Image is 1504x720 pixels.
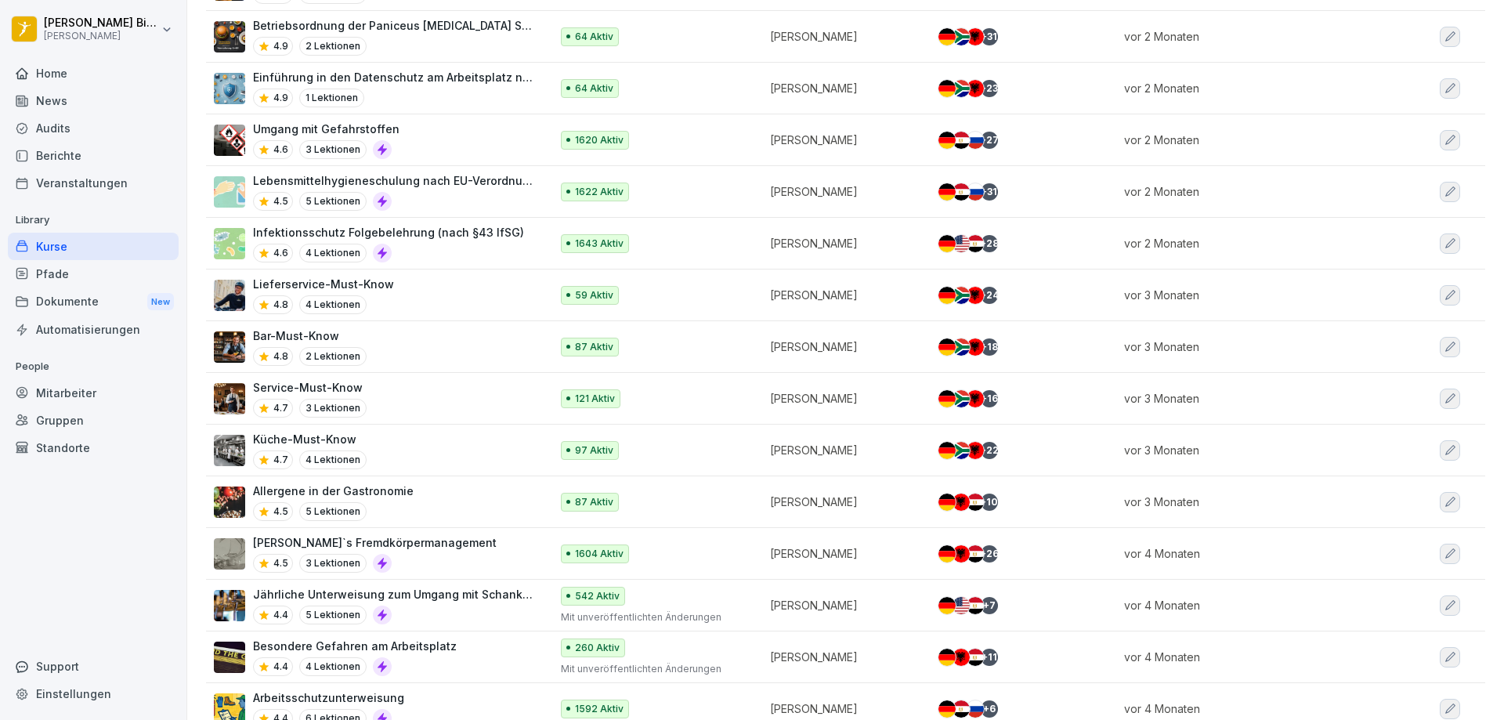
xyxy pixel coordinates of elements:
div: Support [8,653,179,680]
p: vor 4 Monaten [1124,545,1374,562]
p: [PERSON_NAME] [770,649,912,665]
div: + 31 [981,28,998,45]
img: us.svg [953,235,970,252]
img: al.svg [967,287,984,304]
p: vor 2 Monaten [1124,132,1374,148]
p: 5 Lektionen [299,192,367,211]
p: Einführung in den Datenschutz am Arbeitsplatz nach Art. 13 ff. DSGVO [253,69,534,85]
img: de.svg [938,545,956,563]
img: eg.svg [967,597,984,614]
p: 542 Aktiv [575,589,620,603]
img: eg.svg [967,235,984,252]
p: 3 Lektionen [299,399,367,418]
p: 121 Aktiv [575,392,615,406]
p: vor 2 Monaten [1124,80,1374,96]
img: de.svg [938,132,956,149]
img: kpon4nh320e9lf5mryu3zflh.png [214,383,245,414]
img: us.svg [953,597,970,614]
img: de.svg [938,338,956,356]
img: za.svg [953,28,970,45]
img: hu6txd6pq7tal1w0hbosth6a.png [214,280,245,311]
p: [PERSON_NAME] [770,390,912,407]
p: [PERSON_NAME] [770,183,912,200]
div: + 22 [981,442,998,459]
img: eg.svg [967,545,984,563]
div: + 26 [981,545,998,563]
img: de.svg [938,235,956,252]
img: etou62n52bjq4b8bjpe35whp.png [214,590,245,621]
p: 4.6 [273,246,288,260]
div: + 27 [981,132,998,149]
div: Gruppen [8,407,179,434]
img: de.svg [938,494,956,511]
img: gxc2tnhhndim38heekucasph.png [214,435,245,466]
img: de.svg [938,597,956,614]
p: 4.4 [273,660,288,674]
p: Küche-Must-Know [253,431,367,447]
p: vor 2 Monaten [1124,28,1374,45]
p: 4.7 [273,453,288,467]
p: vor 3 Monaten [1124,287,1374,303]
p: 4.9 [273,91,288,105]
div: + 23 [981,80,998,97]
p: Lebensmittelhygieneschulung nach EU-Verordnung (EG) Nr. 852 / 2004 [253,172,534,189]
a: Einstellungen [8,680,179,707]
p: 1592 Aktiv [575,702,624,716]
img: al.svg [953,545,970,563]
p: [PERSON_NAME] [770,287,912,303]
img: al.svg [967,338,984,356]
div: Audits [8,114,179,142]
p: Bar-Must-Know [253,327,367,344]
p: vor 3 Monaten [1124,442,1374,458]
p: 4.5 [273,556,288,570]
div: Automatisierungen [8,316,179,343]
a: Veranstaltungen [8,169,179,197]
img: erelp9ks1mghlbfzfpgfvnw0.png [214,21,245,52]
img: eg.svg [967,649,984,666]
p: Library [8,208,179,233]
p: 5 Lektionen [299,502,367,521]
p: vor 3 Monaten [1124,338,1374,355]
div: + 18 [981,338,998,356]
p: 4 Lektionen [299,295,367,314]
p: [PERSON_NAME] [770,80,912,96]
img: za.svg [953,442,970,459]
img: avw4yih0pjczq94wjribdn74.png [214,331,245,363]
img: tgff07aey9ahi6f4hltuk21p.png [214,228,245,259]
p: Umgang mit Gefahrstoffen [253,121,399,137]
img: ru.svg [967,132,984,149]
img: al.svg [967,28,984,45]
img: gsgognukgwbtoe3cnlsjjbmw.png [214,487,245,518]
p: [PERSON_NAME] [770,442,912,458]
p: 97 Aktiv [575,443,613,458]
p: People [8,354,179,379]
img: za.svg [953,390,970,407]
p: 4.6 [273,143,288,157]
div: News [8,87,179,114]
img: za.svg [953,338,970,356]
p: 4.4 [273,608,288,622]
img: za.svg [953,287,970,304]
div: Mitarbeiter [8,379,179,407]
p: [PERSON_NAME] [770,700,912,717]
div: + 28 [981,235,998,252]
div: + 10 [981,494,998,511]
img: de.svg [938,700,956,718]
img: de.svg [938,28,956,45]
p: 5 Lektionen [299,606,367,624]
img: al.svg [967,442,984,459]
img: al.svg [967,390,984,407]
p: Arbeitsschutzunterweisung [253,689,404,706]
p: Allergene in der Gastronomie [253,483,414,499]
img: ltafy9a5l7o16y10mkzj65ij.png [214,538,245,570]
p: [PERSON_NAME] [770,132,912,148]
p: [PERSON_NAME] [770,235,912,251]
p: 1622 Aktiv [575,185,624,199]
img: eg.svg [953,132,970,149]
a: Standorte [8,434,179,461]
p: [PERSON_NAME] Bierstedt [44,16,158,30]
p: 4 Lektionen [299,450,367,469]
a: Pfade [8,260,179,288]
